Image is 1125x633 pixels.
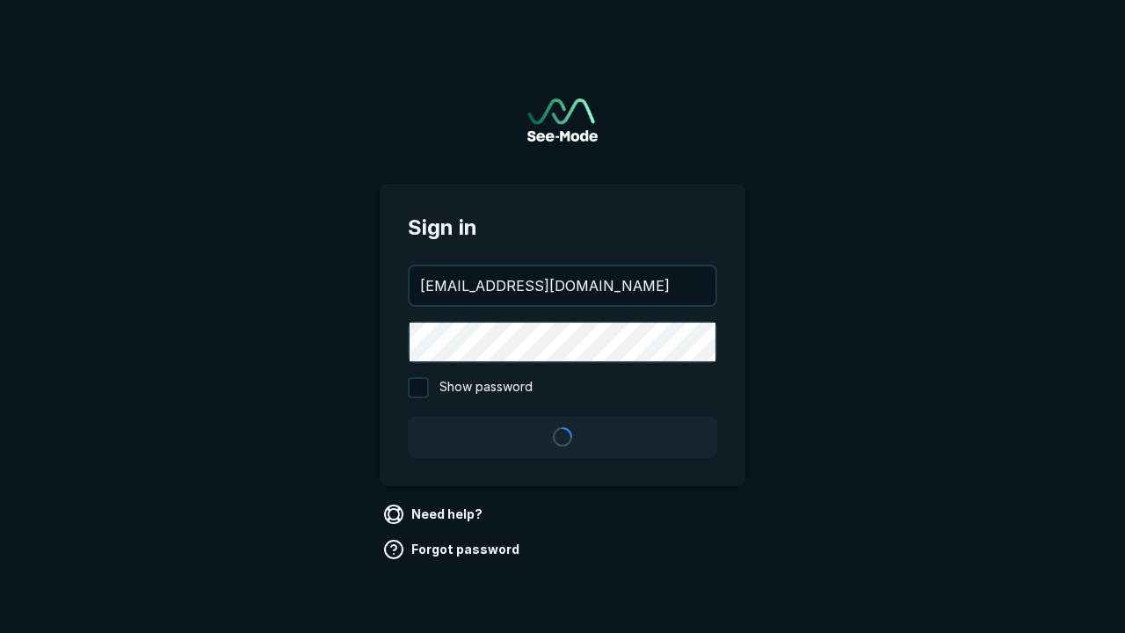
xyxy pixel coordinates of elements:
a: Need help? [380,500,490,528]
input: your@email.com [410,266,715,305]
span: Show password [439,377,533,398]
a: Go to sign in [527,98,598,142]
a: Forgot password [380,535,526,564]
span: Sign in [408,212,717,244]
img: See-Mode Logo [527,98,598,142]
